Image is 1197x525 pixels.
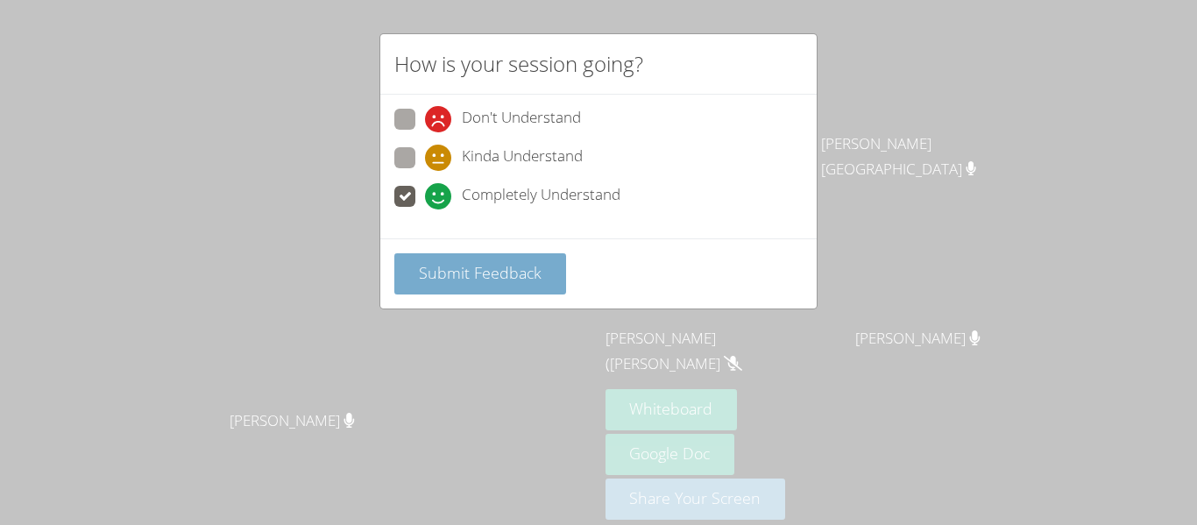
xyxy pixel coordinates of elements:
span: Completely Understand [462,183,620,209]
span: Submit Feedback [419,262,542,283]
span: Kinda Understand [462,145,583,171]
h2: How is your session going? [394,48,643,80]
span: Don't Understand [462,106,581,132]
button: Submit Feedback [394,253,566,294]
